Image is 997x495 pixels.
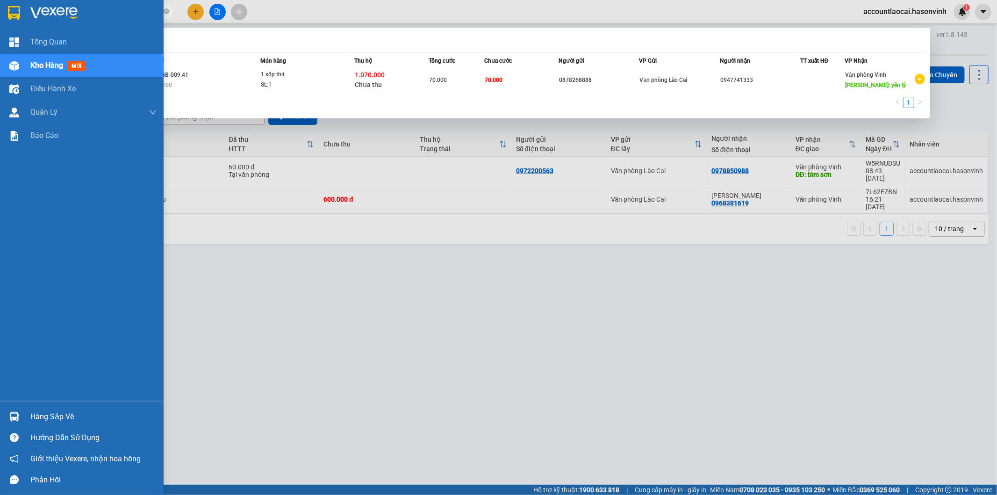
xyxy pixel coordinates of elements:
img: warehouse-icon [9,108,19,117]
img: solution-icon [9,131,19,141]
button: right [914,97,925,108]
li: Previous Page [892,97,903,108]
span: Giới thiệu Vexere, nhận hoa hồng [30,453,141,465]
span: left [895,99,900,105]
span: message [10,475,19,484]
span: Báo cáo [30,130,58,141]
span: TT xuất HĐ [800,58,829,64]
img: warehouse-icon [9,412,19,422]
span: notification [10,454,19,463]
span: Tổng Quan [30,36,67,48]
div: Hướng dẫn sử dụng [30,431,157,445]
span: Chưa thu [355,81,382,88]
span: VP Gửi [639,58,657,64]
button: left [892,97,903,108]
span: down [149,109,157,116]
span: Chưa cước [484,58,512,64]
div: Phản hồi [30,473,157,487]
span: plus-circle [915,74,925,84]
div: 0947741333 [720,75,800,85]
img: dashboard-icon [9,37,19,47]
span: [PERSON_NAME]: yên lý [845,82,906,88]
div: SL: 1 [261,80,331,90]
span: Tổng cước [429,58,455,64]
span: Quản Lý [30,106,57,118]
span: close-circle [164,8,169,14]
a: 1 [904,97,914,108]
span: Kho hàng [30,61,63,70]
span: Điều hành xe [30,83,76,95]
span: Thu hộ [354,58,372,64]
span: mới [68,61,85,71]
div: Hàng sắp về [30,410,157,424]
span: close-circle [164,7,169,16]
img: warehouse-icon [9,84,19,94]
span: Văn phòng Vinh [845,72,886,78]
span: 1.070.000 [355,71,385,79]
span: question-circle [10,433,19,442]
li: 1 [903,97,914,108]
img: warehouse-icon [9,61,19,71]
li: Next Page [914,97,925,108]
span: Văn phòng Lào Cai [640,77,688,83]
span: Món hàng [260,58,286,64]
span: 70.000 [485,77,502,83]
div: 0878268888 [559,75,638,85]
span: VP Nhận [845,58,868,64]
div: 1 xốp thịt [261,70,331,80]
img: logo-vxr [8,6,20,20]
span: Người gửi [559,58,584,64]
span: right [917,99,923,105]
span: 70.000 [429,77,447,83]
span: Người nhận [720,58,750,64]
